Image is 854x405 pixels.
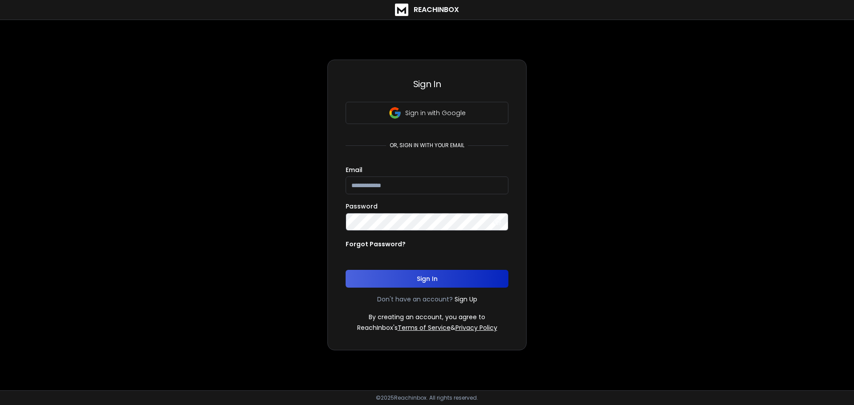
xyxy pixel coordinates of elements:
[395,4,459,16] a: ReachInbox
[386,142,468,149] p: or, sign in with your email
[376,394,478,401] p: © 2025 Reachinbox. All rights reserved.
[414,4,459,15] h1: ReachInbox
[377,295,453,304] p: Don't have an account?
[346,167,363,173] label: Email
[395,4,408,16] img: logo
[398,323,451,332] a: Terms of Service
[455,323,497,332] a: Privacy Policy
[346,102,508,124] button: Sign in with Google
[405,108,466,117] p: Sign in with Google
[346,270,508,288] button: Sign In
[346,203,378,209] label: Password
[455,295,477,304] a: Sign Up
[369,313,485,321] p: By creating an account, you agree to
[346,240,406,249] p: Forgot Password?
[346,78,508,90] h3: Sign In
[357,323,497,332] p: ReachInbox's &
